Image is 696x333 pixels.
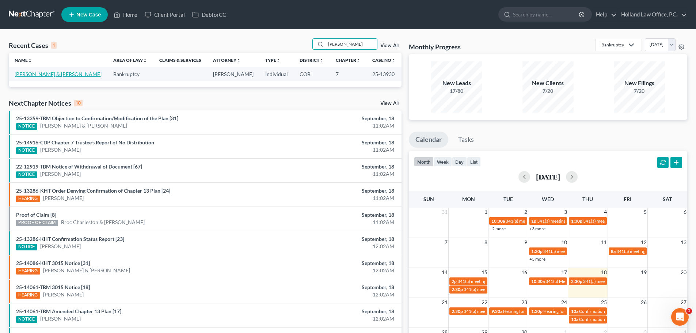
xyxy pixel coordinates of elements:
span: 10a [571,309,578,314]
span: Fri [624,196,631,202]
span: 10:30a [531,279,545,284]
span: 5 [643,208,647,216]
div: 12:02AM [273,315,394,322]
a: Typeunfold_more [265,57,281,63]
th: Claims & Services [153,53,207,67]
a: DebtorCC [189,8,230,21]
a: Districtunfold_more [300,57,324,63]
div: 17/80 [431,87,482,95]
a: Client Portal [141,8,189,21]
a: Area of Lawunfold_more [113,57,147,63]
div: 1 [51,42,57,49]
span: Sun [423,196,434,202]
span: 341(a) meeting for [MEDICAL_DATA][PERSON_NAME] [464,287,569,292]
span: Wed [542,196,554,202]
button: day [452,157,467,167]
span: 14 [441,268,448,277]
a: 25-14061-TBM 3015 Notice [18] [16,284,90,290]
a: 25-14061-TBM Amended Chapter 13 Plan [17] [16,308,121,314]
span: 9 [524,238,528,247]
span: 8 [484,238,488,247]
span: 341(a) meeting for [PERSON_NAME] & [PERSON_NAME] [537,218,646,224]
span: 1:30p [531,249,543,254]
span: 2:30p [452,309,463,314]
a: Calendar [409,132,448,148]
div: HEARING [16,268,40,275]
a: Proof of Claim [8] [16,212,56,218]
span: 23 [521,298,528,307]
td: COB [294,67,330,81]
a: +3 more [529,226,545,231]
div: NOTICE [16,244,37,250]
i: unfold_more [276,58,281,63]
div: NOTICE [16,123,37,130]
a: View All [380,43,399,48]
div: New Clients [522,79,574,87]
div: 11:02AM [273,194,394,202]
a: +2 more [490,226,506,231]
td: [PERSON_NAME] [207,67,259,81]
span: 10a [571,317,578,322]
a: [PERSON_NAME] [40,315,81,322]
span: 15 [481,268,488,277]
i: unfold_more [28,58,32,63]
a: Nameunfold_more [15,57,32,63]
a: Chapterunfold_more [336,57,361,63]
div: Bankruptcy [601,42,624,48]
span: 6 [683,208,687,216]
span: 17 [560,268,568,277]
span: 19 [640,268,647,277]
a: 25-13359-TBM Objection to Confirmation/Modification of the Plan [31] [16,115,178,121]
div: September, 18 [273,163,394,170]
span: 1 [484,208,488,216]
span: 7 [444,238,448,247]
td: Individual [259,67,294,81]
div: HEARING [16,292,40,299]
td: 25-13930 [366,67,402,81]
span: 1 [686,308,692,314]
i: unfold_more [391,58,396,63]
span: Tue [503,196,513,202]
input: Search by name... [513,8,580,21]
button: list [467,157,481,167]
a: [PERSON_NAME] [40,170,81,178]
div: 10 [74,100,83,106]
span: 11 [600,238,608,247]
span: 341(a) meeting for [PERSON_NAME] [583,279,654,284]
div: September, 18 [273,211,394,219]
a: View All [380,101,399,106]
iframe: Intercom live chat [671,308,689,326]
i: unfold_more [143,58,147,63]
input: Search by name... [326,39,377,49]
h2: [DATE] [536,173,560,181]
span: 341(a) meeting for [PERSON_NAME] [583,218,654,224]
a: 25-14086-KHT 3015 Notice [31] [16,260,90,266]
div: 12:02AM [273,243,394,250]
span: 27 [680,298,687,307]
span: 4 [603,208,608,216]
div: September, 18 [273,187,394,194]
span: 341(a) meeting for [PERSON_NAME] & [PERSON_NAME] [506,218,615,224]
span: 16 [521,268,528,277]
a: Case Nounfold_more [372,57,396,63]
button: month [414,157,434,167]
span: 24 [560,298,568,307]
div: NOTICE [16,316,37,323]
i: unfold_more [319,58,324,63]
div: 12:02AM [273,291,394,298]
a: +3 more [529,256,545,262]
span: 12 [640,238,647,247]
a: Broc Charleston & [PERSON_NAME] [61,219,145,226]
span: 31 [441,208,448,216]
a: [PERSON_NAME] [43,291,84,298]
div: 11:02AM [273,146,394,154]
span: 1p [531,218,536,224]
span: 25 [600,298,608,307]
span: 2p [452,279,457,284]
a: Tasks [452,132,480,148]
span: Sat [663,196,672,202]
td: 7 [330,67,366,81]
span: New Case [76,12,101,18]
div: 11:02AM [273,219,394,226]
div: September, 18 [273,235,394,243]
